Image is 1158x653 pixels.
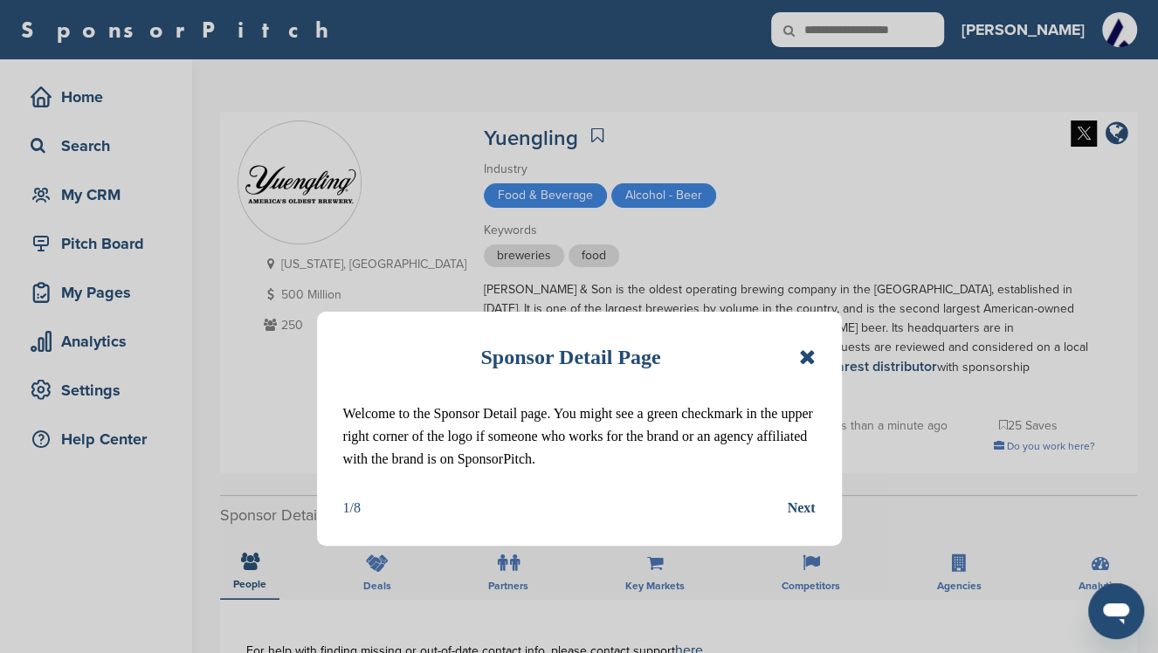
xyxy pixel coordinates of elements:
p: Welcome to the Sponsor Detail page. You might see a green checkmark in the upper right corner of ... [343,402,816,471]
div: 1/8 [343,497,361,519]
h1: Sponsor Detail Page [480,338,660,376]
iframe: Button to launch messaging window [1088,583,1144,639]
button: Next [788,497,816,519]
